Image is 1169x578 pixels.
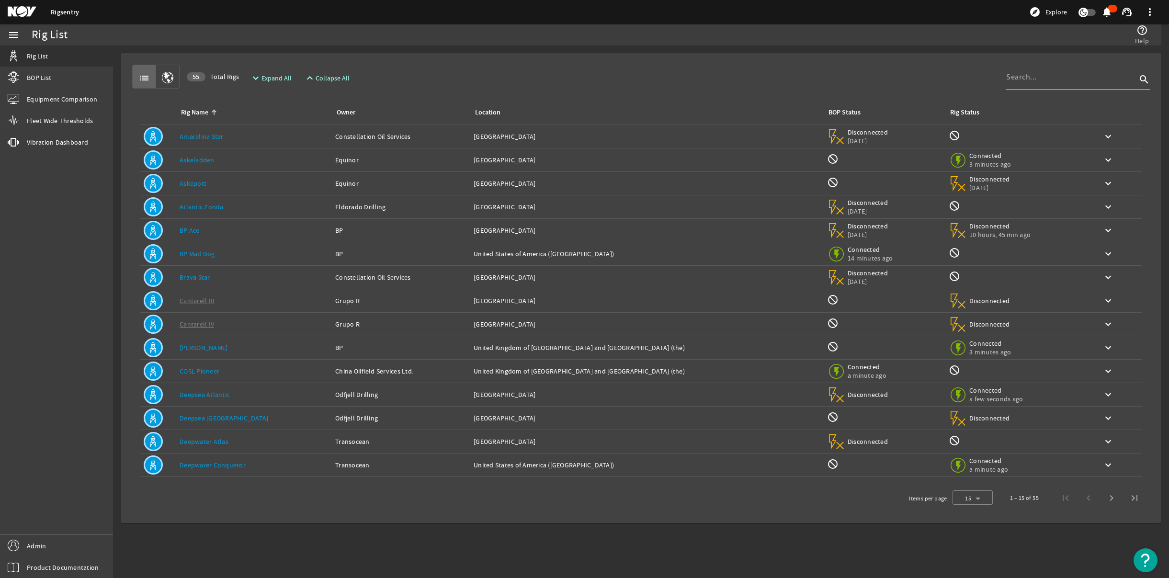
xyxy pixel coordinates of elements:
div: BP [335,249,466,259]
mat-icon: keyboard_arrow_down [1102,225,1114,236]
a: Askeladden [180,156,215,164]
mat-icon: Rig Monitoring not available for this rig [949,435,960,446]
a: BP Ace [180,226,200,235]
mat-icon: support_agent [1121,6,1133,18]
span: [DATE] [848,230,888,239]
mat-icon: keyboard_arrow_down [1102,154,1114,166]
span: Disconnected [969,414,1010,422]
mat-icon: keyboard_arrow_down [1102,342,1114,353]
mat-icon: keyboard_arrow_down [1102,178,1114,189]
mat-icon: list [138,72,150,84]
mat-icon: keyboard_arrow_down [1102,201,1114,213]
span: Total Rigs [187,72,239,81]
span: [DATE] [848,207,888,215]
a: Deepwater Conqueror [180,461,246,469]
a: Deepsea [GEOGRAPHIC_DATA] [180,414,268,422]
div: [GEOGRAPHIC_DATA] [474,179,819,188]
div: United Kingdom of [GEOGRAPHIC_DATA] and [GEOGRAPHIC_DATA] (the) [474,343,819,352]
span: Equipment Comparison [27,94,97,104]
div: Eldorado Drilling [335,202,466,212]
div: Rig Status [950,107,979,118]
mat-icon: keyboard_arrow_down [1102,459,1114,471]
div: United States of America ([GEOGRAPHIC_DATA]) [474,249,819,259]
div: Odfjell Drilling [335,413,466,423]
mat-icon: notifications [1101,6,1112,18]
mat-icon: BOP Monitoring not available for this rig [827,177,839,188]
i: search [1138,74,1150,85]
span: Expand All [261,73,292,83]
span: Connected [848,245,893,254]
span: [DATE] [848,136,888,145]
div: Transocean [335,437,466,446]
mat-icon: keyboard_arrow_down [1102,295,1114,306]
mat-icon: BOP Monitoring not available for this rig [827,294,839,306]
div: China Oilfield Services Ltd. [335,366,466,376]
button: more_vert [1138,0,1161,23]
a: Brava Star [180,273,210,282]
mat-icon: help_outline [1136,24,1148,36]
div: [GEOGRAPHIC_DATA] [474,202,819,212]
mat-icon: BOP Monitoring not available for this rig [827,317,839,329]
span: Disconnected [969,320,1010,329]
mat-icon: keyboard_arrow_down [1102,389,1114,400]
a: Amaralina Star [180,132,224,141]
span: Disconnected [848,269,888,277]
a: Atlantic Zonda [180,203,224,211]
a: Deepsea Atlantic [180,390,229,399]
mat-icon: keyboard_arrow_down [1102,248,1114,260]
div: Constellation Oil Services [335,132,466,141]
div: [GEOGRAPHIC_DATA] [474,155,819,165]
span: 10 hours, 45 min ago [969,230,1031,239]
a: COSL Pioneer [180,367,219,375]
span: [DATE] [848,277,888,286]
a: Askepott [180,179,206,188]
div: Grupo R [335,296,466,306]
span: Collapse All [316,73,350,83]
div: Equinor [335,155,466,165]
div: BOP Status [829,107,861,118]
div: Equinor [335,179,466,188]
mat-icon: Rig Monitoring not available for this rig [949,130,960,141]
span: 14 minutes ago [848,254,893,262]
span: Disconnected [969,175,1010,183]
button: Last page [1123,487,1146,510]
mat-icon: keyboard_arrow_down [1102,436,1114,447]
div: [GEOGRAPHIC_DATA] [474,390,819,399]
mat-icon: keyboard_arrow_down [1102,318,1114,330]
button: Expand All [246,69,295,87]
div: [GEOGRAPHIC_DATA] [474,132,819,141]
mat-icon: BOP Monitoring not available for this rig [827,458,839,470]
span: Fleet Wide Thresholds [27,116,93,125]
div: Rig Name [180,107,324,118]
span: Disconnected [969,222,1031,230]
span: 3 minutes ago [969,348,1011,356]
div: United States of America ([GEOGRAPHIC_DATA]) [474,460,819,470]
mat-icon: explore [1029,6,1041,18]
mat-icon: Rig Monitoring not available for this rig [949,364,960,376]
div: Odfjell Drilling [335,390,466,399]
span: Product Documentation [27,563,99,572]
mat-icon: expand_more [250,72,258,84]
div: [GEOGRAPHIC_DATA] [474,226,819,235]
mat-icon: expand_less [304,72,312,84]
div: United Kingdom of [GEOGRAPHIC_DATA] and [GEOGRAPHIC_DATA] (the) [474,366,819,376]
span: Rig List [27,51,48,61]
div: Grupo R [335,319,466,329]
span: Disconnected [848,198,888,207]
div: Items per page: [909,494,949,503]
span: Disconnected [848,390,888,399]
a: Deepwater Atlas [180,437,228,446]
div: [GEOGRAPHIC_DATA] [474,319,819,329]
mat-icon: keyboard_arrow_down [1102,272,1114,283]
mat-icon: keyboard_arrow_down [1102,365,1114,377]
div: [GEOGRAPHIC_DATA] [474,413,819,423]
button: Next page [1100,487,1123,510]
mat-icon: keyboard_arrow_down [1102,131,1114,142]
span: Connected [969,151,1011,160]
mat-icon: menu [8,29,19,41]
div: BP [335,343,466,352]
span: BOP List [27,73,51,82]
div: [GEOGRAPHIC_DATA] [474,272,819,282]
a: Cantarell IV [180,320,214,329]
span: Help [1135,36,1149,45]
